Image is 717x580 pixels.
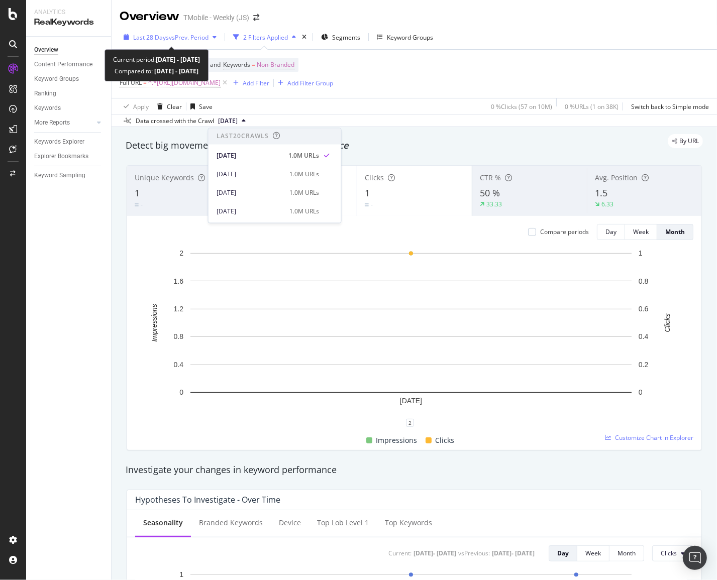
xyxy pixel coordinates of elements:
text: 0.4 [639,333,649,341]
button: Clicks [652,545,693,561]
button: Clear [153,98,182,114]
div: vs Previous : [458,549,490,557]
div: Compare periods [540,227,589,236]
a: Ranking [34,88,104,99]
button: Add Filter [229,77,269,89]
div: Analytics [34,8,103,17]
span: 1 [135,187,140,199]
text: [DATE] [400,397,422,405]
div: Device [279,518,301,528]
button: 2 Filters Applied [229,29,300,45]
span: = [252,60,255,69]
span: Non-Branded [257,58,294,72]
div: Current: [388,549,412,557]
span: 2025 Sep. 26th [218,117,238,126]
div: Day [605,227,617,236]
text: Clicks [663,313,671,332]
a: Keyword Groups [34,74,104,84]
span: Avg. Position [595,173,638,182]
span: Customize Chart in Explorer [615,433,693,442]
button: Day [549,545,577,561]
a: More Reports [34,118,94,128]
text: 0 [639,388,643,396]
div: Last 20 Crawls [217,132,269,141]
text: Impressions [150,304,158,341]
span: Clicks [436,434,455,446]
div: Explorer Bookmarks [34,151,88,162]
text: 1.6 [174,277,184,285]
span: and [210,60,221,69]
div: TMobile - Weekly (JS) [183,13,249,23]
text: 0.8 [174,333,184,341]
button: Last 28 DaysvsPrev. Period [120,29,221,45]
div: Clear [167,102,182,111]
b: [DATE] - [DATE] [156,55,200,64]
text: 0.2 [639,361,649,369]
span: 1 [365,187,370,199]
div: Top Keywords [385,518,432,528]
span: Unique Keywords [135,173,194,182]
div: Keyword Groups [387,33,433,42]
div: Top lob Level 1 [317,518,369,528]
a: Explorer Bookmarks [34,151,104,162]
div: legacy label [668,134,703,148]
button: Week [625,224,657,240]
div: 6.33 [601,200,613,208]
div: 33.33 [486,200,502,208]
text: 1 [179,570,183,578]
button: Add Filter Group [274,77,333,89]
div: [DATE] - [DATE] [414,549,456,557]
div: Ranking [34,88,56,99]
span: vs Prev. Period [169,33,209,42]
text: 0.4 [174,361,184,369]
span: Impressions [376,434,418,446]
button: Month [609,545,644,561]
span: 50 % [480,187,500,199]
text: 0 [179,388,183,396]
div: Content Performance [34,59,92,70]
div: Investigate your changes in keyword performance [126,463,703,477]
span: ^.*[URL][DOMAIN_NAME] [148,76,221,90]
div: 1.0M URLs [289,207,319,216]
button: Day [597,224,625,240]
div: Week [633,227,649,236]
div: [DATE] [217,170,283,179]
div: [DATE] [217,188,283,197]
div: arrow-right-arrow-left [253,14,259,21]
div: 2 Filters Applied [243,33,288,42]
div: Compared to: [115,65,198,77]
div: Data crossed with the Crawl [136,117,214,126]
button: Switch back to Simple mode [627,98,709,114]
div: 2 [406,419,414,427]
div: Add Filter [243,79,269,87]
div: 0 % URLs ( 1 on 38K ) [565,102,619,111]
a: Content Performance [34,59,104,70]
div: Current period: [113,54,200,65]
div: Overview [120,8,179,25]
div: Day [557,549,569,557]
button: Segments [317,29,364,45]
span: Last 28 Days [133,33,169,42]
div: times [300,32,309,42]
span: Keywords [223,60,250,69]
div: 1.0M URLs [289,188,319,197]
a: Keywords [34,103,104,113]
a: Keywords Explorer [34,137,104,147]
span: CTR % [480,173,501,182]
div: 1.0M URLs [288,151,319,160]
div: Apply [133,102,149,111]
div: [DATE] - [DATE] [492,549,535,557]
img: Equal [135,203,139,206]
button: Save [186,98,213,114]
a: Overview [34,45,104,55]
div: Add Filter Group [287,79,333,87]
div: Keywords [34,103,61,113]
button: Keyword Groups [373,29,437,45]
div: Keyword Sampling [34,170,85,181]
div: 0 % Clicks ( 57 on 10M ) [491,102,552,111]
span: By URL [679,138,699,144]
span: 1.5 [595,187,607,199]
div: Switch back to Simple mode [631,102,709,111]
div: More Reports [34,118,70,128]
svg: A chart. [135,248,687,423]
